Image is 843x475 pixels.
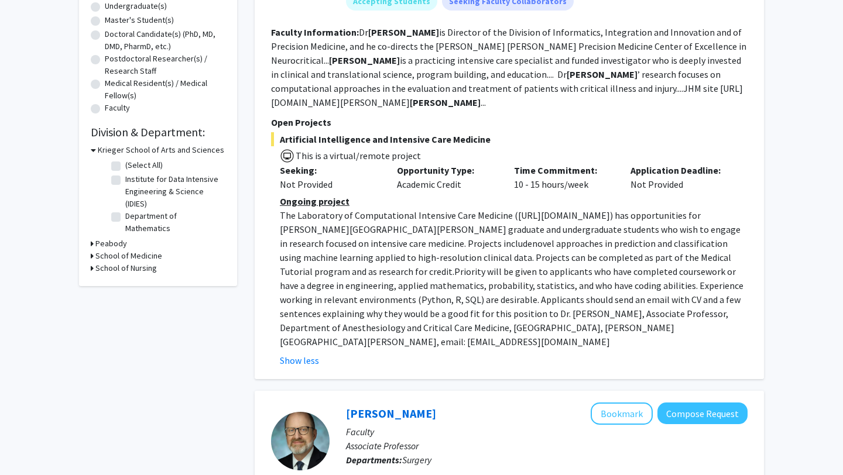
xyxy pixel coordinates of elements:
[280,209,518,221] span: The Laboratory of Computational Intensive Care Medicine (
[280,163,379,177] p: Seeking:
[91,125,225,139] h2: Division & Department:
[280,237,731,277] span: novel approaches in prediction and classification using machine learning applied to high-resoluti...
[280,177,379,191] div: Not Provided
[329,54,400,66] b: [PERSON_NAME]
[397,163,496,177] p: Opportunity Type:
[105,77,225,102] label: Medical Resident(s) / Medical Fellow(s)
[410,97,481,108] b: [PERSON_NAME]
[105,14,174,26] label: Master's Student(s)
[271,26,359,38] b: Faculty Information:
[280,353,319,367] button: Show less
[591,402,653,425] button: Add Kent Stevens to Bookmarks
[630,163,730,177] p: Application Deadline:
[105,53,225,77] label: Postdoctoral Researcher(s) / Research Staff
[294,150,421,161] span: This is a virtual/remote project
[125,210,222,235] label: Department of Mathematics
[388,163,505,191] div: Academic Credit
[402,454,431,466] span: Surgery
[505,163,622,191] div: 10 - 15 hours/week
[280,195,349,207] u: Ongoing project
[346,439,748,453] p: Associate Professor
[346,425,748,439] p: Faculty
[280,208,748,349] p: [URL][DOMAIN_NAME] Priority will be given to applicants who have completed coursework or have a d...
[125,159,163,171] label: (Select All)
[105,28,225,53] label: Doctoral Candidate(s) (PhD, MD, DMD, PharmD, etc.)
[98,144,224,156] h3: Krieger School of Arts and Sciences
[657,402,748,424] button: Compose Request to Kent Stevens
[105,102,130,114] label: Faculty
[346,406,436,421] a: [PERSON_NAME]
[95,237,127,250] h3: Peabody
[567,68,638,80] b: [PERSON_NAME]
[622,163,739,191] div: Not Provided
[514,163,614,177] p: Time Commitment:
[368,26,439,38] b: [PERSON_NAME]
[346,454,402,466] b: Departments:
[271,115,748,129] p: Open Projects
[271,26,746,108] fg-read-more: Dr is Director of the Division of Informatics, Integration and Innovation and of Precision Medici...
[9,422,50,466] iframe: Chat
[271,132,748,146] span: Artificial Intelligence and Intensive Care Medicine
[280,209,741,249] span: ) has opportunities for [PERSON_NAME][GEOGRAPHIC_DATA][PERSON_NAME] graduate and undergraduate st...
[95,262,157,274] h3: School of Nursing
[95,250,162,262] h3: School of Medicine
[125,173,222,210] label: Institute for Data Intensive Engineering & Science (IDIES)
